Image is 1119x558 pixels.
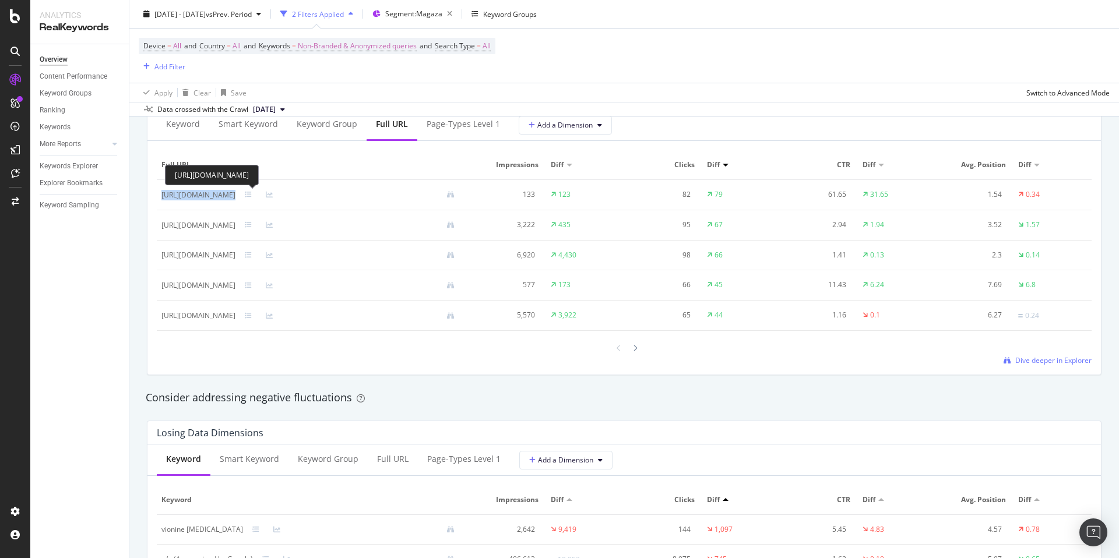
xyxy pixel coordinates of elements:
[707,160,720,170] span: Diff
[40,54,68,66] div: Overview
[40,104,121,116] a: Ranking
[629,220,691,230] div: 95
[167,41,171,51] span: =
[1026,189,1040,200] div: 0.34
[473,160,539,170] span: Impressions
[292,41,296,51] span: =
[784,189,846,200] div: 61.65
[870,524,884,535] div: 4.83
[143,41,166,51] span: Device
[1004,355,1092,365] a: Dive deeper in Explorer
[784,524,846,535] div: 5.45
[467,5,541,23] button: Keyword Groups
[1026,220,1040,230] div: 1.57
[161,220,235,231] div: [URL][DOMAIN_NAME]
[629,189,691,200] div: 82
[376,118,408,130] div: Full URL
[298,38,417,54] span: Non-Branded & Anonymized queries
[219,118,278,130] div: Smart Keyword
[715,189,723,200] div: 79
[157,104,248,115] div: Data crossed with the Crawl
[173,38,181,54] span: All
[1018,495,1031,505] span: Diff
[941,524,1002,535] div: 4.57
[629,160,695,170] span: Clicks
[473,310,535,320] div: 5,570
[368,5,457,23] button: Segment:Magaza
[519,116,612,135] button: Add a Dimension
[1026,280,1036,290] div: 6.8
[233,38,241,54] span: All
[427,118,500,130] div: Page-Types Level 1
[784,220,846,230] div: 2.94
[558,310,576,320] div: 3,922
[558,524,576,535] div: 9,419
[870,280,884,290] div: 6.24
[139,59,185,73] button: Add Filter
[154,87,173,97] div: Apply
[276,5,358,23] button: 2 Filters Applied
[40,177,103,189] div: Explorer Bookmarks
[292,9,344,19] div: 2 Filters Applied
[377,453,409,465] div: Full URL
[1026,250,1040,260] div: 0.14
[1018,314,1023,317] img: Equal
[40,21,119,34] div: RealKeywords
[40,177,121,189] a: Explorer Bookmarks
[244,41,256,51] span: and
[870,310,880,320] div: 0.1
[629,495,695,505] span: Clicks
[558,250,576,260] div: 4,430
[941,220,1002,230] div: 3.52
[154,61,185,71] div: Add Filter
[40,70,107,83] div: Content Performance
[715,250,723,260] div: 66
[519,451,613,469] button: Add a Dimension
[551,160,564,170] span: Diff
[253,104,276,115] span: 2025 Sep. 7th
[161,280,235,291] div: [URL][DOMAIN_NAME]
[1079,518,1107,546] div: Open Intercom Messenger
[629,280,691,290] div: 66
[707,495,720,505] span: Diff
[139,5,266,23] button: [DATE] - [DATE]vsPrev. Period
[40,121,71,133] div: Keywords
[941,250,1002,260] div: 2.3
[941,310,1002,320] div: 6.27
[40,199,99,211] div: Keyword Sampling
[157,427,263,439] div: Losing Data Dimensions
[420,41,432,51] span: and
[784,280,846,290] div: 11.43
[216,83,247,102] button: Save
[629,250,691,260] div: 98
[558,220,571,230] div: 435
[870,250,884,260] div: 0.13
[784,310,846,320] div: 1.16
[40,87,92,100] div: Keyword Groups
[40,121,121,133] a: Keywords
[473,280,535,290] div: 577
[227,41,231,51] span: =
[161,495,461,505] span: Keyword
[784,495,850,505] span: CTR
[231,87,247,97] div: Save
[863,160,875,170] span: Diff
[941,160,1007,170] span: Avg. Position
[1025,310,1039,321] div: 0.24
[193,87,211,97] div: Clear
[1026,87,1110,97] div: Switch to Advanced Mode
[870,189,888,200] div: 31.65
[166,118,200,130] div: Keyword
[154,9,206,19] span: [DATE] - [DATE]
[161,160,461,170] span: Full URL
[40,104,65,116] div: Ranking
[941,280,1002,290] div: 7.69
[558,189,571,200] div: 123
[40,87,121,100] a: Keyword Groups
[40,138,81,150] div: More Reports
[297,118,357,130] div: Keyword Group
[784,250,846,260] div: 1.41
[863,495,875,505] span: Diff
[161,250,235,260] div: [URL][DOMAIN_NAME]
[161,524,243,535] div: vionine retinol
